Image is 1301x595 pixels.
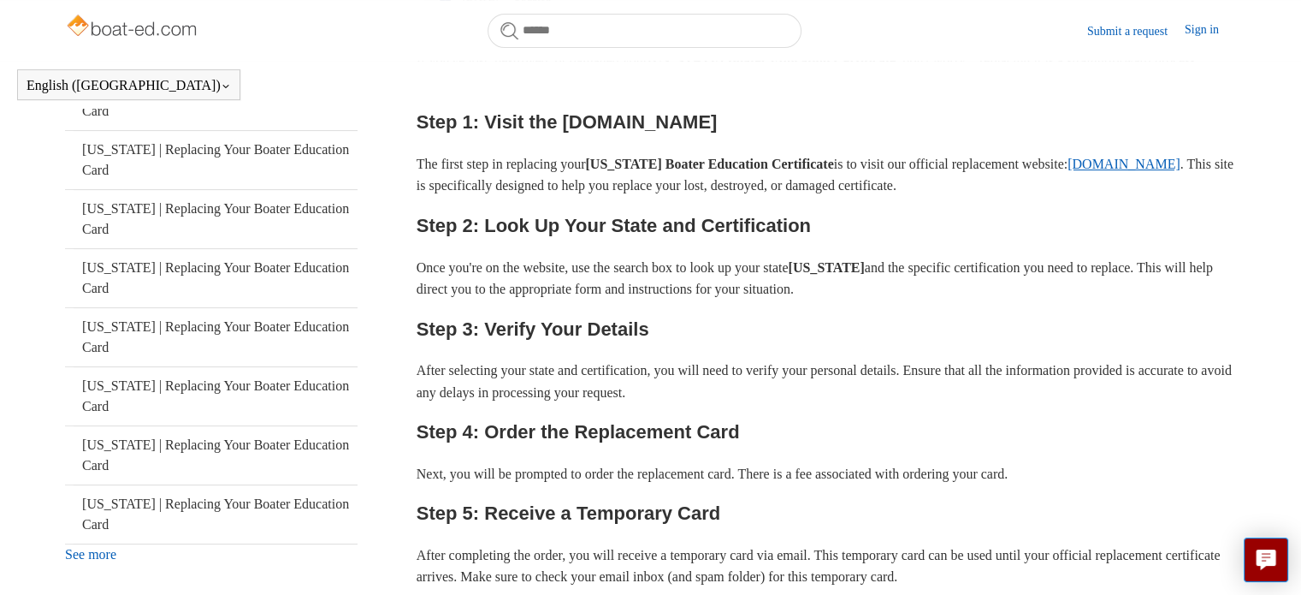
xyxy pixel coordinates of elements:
[27,78,231,93] button: English ([GEOGRAPHIC_DATA])
[488,14,801,48] input: Search
[417,257,1236,300] p: Once you're on the website, use the search box to look up your state and the specific certificati...
[65,249,358,307] a: [US_STATE] | Replacing Your Boater Education Card
[417,153,1236,197] p: The first step in replacing your is to visit our official replacement website: . This site is spe...
[65,485,358,544] a: [US_STATE] | Replacing Your Boater Education Card
[65,190,358,248] a: [US_STATE] | Replacing Your Boater Education Card
[585,157,833,171] strong: [US_STATE] Boater Education Certificate
[65,131,358,189] a: [US_STATE] | Replacing Your Boater Education Card
[417,107,1236,137] h2: Step 1: Visit the [DOMAIN_NAME]
[1067,157,1180,171] a: [DOMAIN_NAME]
[65,367,358,425] a: [US_STATE] | Replacing Your Boater Education Card
[417,360,1236,403] p: After selecting your state and certification, you will need to verify your personal details. Ensu...
[1244,538,1288,582] button: Live chat
[65,426,358,485] a: [US_STATE] | Replacing Your Boater Education Card
[65,10,201,45] img: Boat-Ed Help Center home page
[65,308,358,366] a: [US_STATE] | Replacing Your Boater Education Card
[1185,21,1236,41] a: Sign in
[65,547,116,562] a: See more
[788,260,864,275] strong: [US_STATE]
[417,463,1236,485] p: Next, you will be prompted to order the replacement card. There is a fee associated with ordering...
[417,211,1236,241] h2: Step 2: Look Up Your State and Certification
[417,417,1236,447] h2: Step 4: Order the Replacement Card
[417,498,1236,528] h2: Step 5: Receive a Temporary Card
[1087,22,1185,40] a: Submit a request
[417,544,1236,588] p: After completing the order, you will receive a temporary card via email. This temporary card can ...
[417,314,1236,344] h2: Step 3: Verify Your Details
